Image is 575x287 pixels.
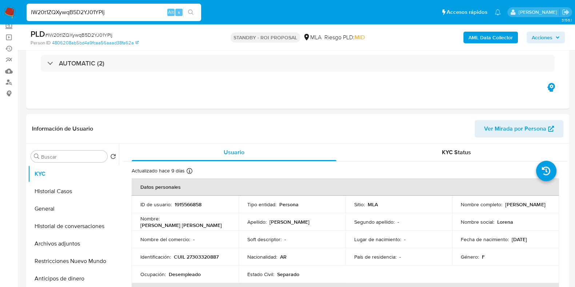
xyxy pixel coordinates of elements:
p: - [404,236,406,243]
button: search-icon [183,7,198,17]
p: Lorena [497,219,513,225]
span: # IW20t1ZQXywqB5D2YJ01YPIj [45,31,112,39]
p: F [482,254,485,260]
a: 4806208ab5bd4a9fcaa56aaad38fa62a [52,40,139,46]
button: General [28,200,119,218]
b: AML Data Collector [468,32,513,43]
button: Archivos adjuntos [28,235,119,252]
p: - [284,236,286,243]
p: florencia.lera@mercadolibre.com [518,9,559,16]
p: ID de usuario : [140,201,172,208]
button: Acciones [527,32,565,43]
span: Alt [168,9,174,16]
a: Notificaciones [495,9,501,15]
span: MID [355,33,365,41]
span: s [178,9,180,16]
p: - [398,219,399,225]
button: Buscar [34,154,40,159]
button: KYC [28,165,119,183]
p: [PERSON_NAME] [505,201,545,208]
h3: AUTOMATIC (2) [59,59,104,67]
p: Lugar de nacimiento : [354,236,401,243]
p: Identificación : [140,254,171,260]
button: Ver Mirada por Persona [475,120,563,137]
th: Datos personales [132,178,559,196]
p: CUIL 27303320887 [174,254,219,260]
p: AR [280,254,287,260]
p: Desempleado [169,271,201,278]
p: 1915566858 [175,201,201,208]
button: Historial Casos [28,183,119,200]
p: Actualizado hace 9 días [132,167,185,174]
button: Restricciones Nuevo Mundo [28,252,119,270]
p: Soft descriptor : [247,236,281,243]
p: Sitio : [354,201,365,208]
button: AML Data Collector [463,32,518,43]
p: Fecha de nacimiento : [461,236,509,243]
p: Estado Civil : [247,271,274,278]
p: Nombre social : [461,219,494,225]
p: País de residencia : [354,254,396,260]
span: Usuario [224,148,244,156]
button: Historial de conversaciones [28,218,119,235]
p: [PERSON_NAME] [269,219,310,225]
div: MLA [303,33,322,41]
input: Buscar [41,154,104,160]
p: Segundo apellido : [354,219,395,225]
b: PLD [31,28,45,40]
p: Tipo entidad : [247,201,276,208]
div: AUTOMATIC (2) [41,55,555,72]
p: STANDBY - ROI PROPOSAL [231,32,300,43]
p: Nombre : [140,215,160,222]
h1: Información de Usuario [32,125,93,132]
span: Riesgo PLD: [324,33,365,41]
p: Persona [279,201,299,208]
a: Salir [562,8,570,16]
span: KYC Status [442,148,471,156]
p: MLA [368,201,378,208]
p: Apellido : [247,219,267,225]
b: Person ID [31,40,51,46]
p: [PERSON_NAME] [PERSON_NAME] [140,222,222,228]
p: - [193,236,195,243]
p: Ocupación : [140,271,166,278]
button: Volver al orden por defecto [110,154,116,162]
p: Separado [277,271,299,278]
p: Nombre completo : [461,201,502,208]
span: Accesos rápidos [447,8,487,16]
input: Buscar usuario o caso... [27,8,201,17]
p: Nombre del comercio : [140,236,190,243]
p: Nacionalidad : [247,254,277,260]
span: Acciones [532,32,552,43]
p: [DATE] [512,236,527,243]
span: Ver Mirada por Persona [484,120,546,137]
p: - [399,254,401,260]
p: Género : [461,254,479,260]
span: 3.156.1 [561,17,571,23]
